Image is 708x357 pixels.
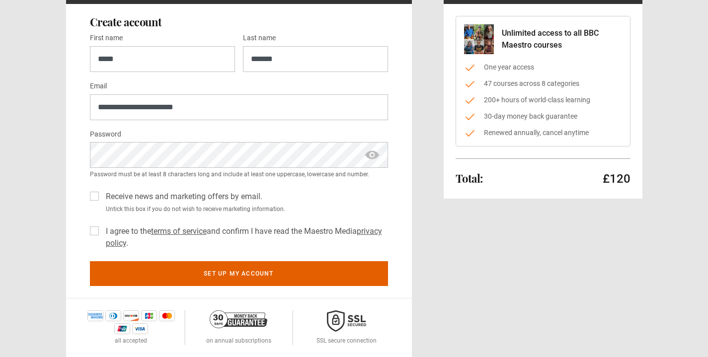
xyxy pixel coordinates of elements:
[464,95,622,105] li: 200+ hours of world-class learning
[132,323,148,334] img: visa
[464,111,622,122] li: 30-day money back guarantee
[141,310,157,321] img: jcb
[243,32,276,44] label: Last name
[464,62,622,72] li: One year access
[90,16,388,28] h2: Create account
[90,170,388,179] small: Password must be at least 8 characters long and include at least one uppercase, lowercase and num...
[123,310,139,321] img: discover
[210,310,267,328] img: 30-day-money-back-guarantee-c866a5dd536ff72a469b.png
[603,171,630,187] p: £120
[159,310,175,321] img: mastercard
[90,32,123,44] label: First name
[364,142,380,168] span: show password
[115,336,147,345] p: all accepted
[90,261,388,286] button: Set up my account
[90,80,107,92] label: Email
[90,129,121,141] label: Password
[102,191,262,203] label: Receive news and marketing offers by email.
[456,172,483,184] h2: Total:
[151,226,207,236] a: terms of service
[87,310,103,321] img: amex
[206,336,271,345] p: on annual subscriptions
[502,27,622,51] p: Unlimited access to all BBC Maestro courses
[102,225,388,249] label: I agree to the and confirm I have read the Maestro Media .
[114,323,130,334] img: unionpay
[105,310,121,321] img: diners
[464,128,622,138] li: Renewed annually, cancel anytime
[464,78,622,89] li: 47 courses across 8 categories
[102,205,388,214] small: Untick this box if you do not wish to receive marketing information.
[316,336,377,345] p: SSL secure connection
